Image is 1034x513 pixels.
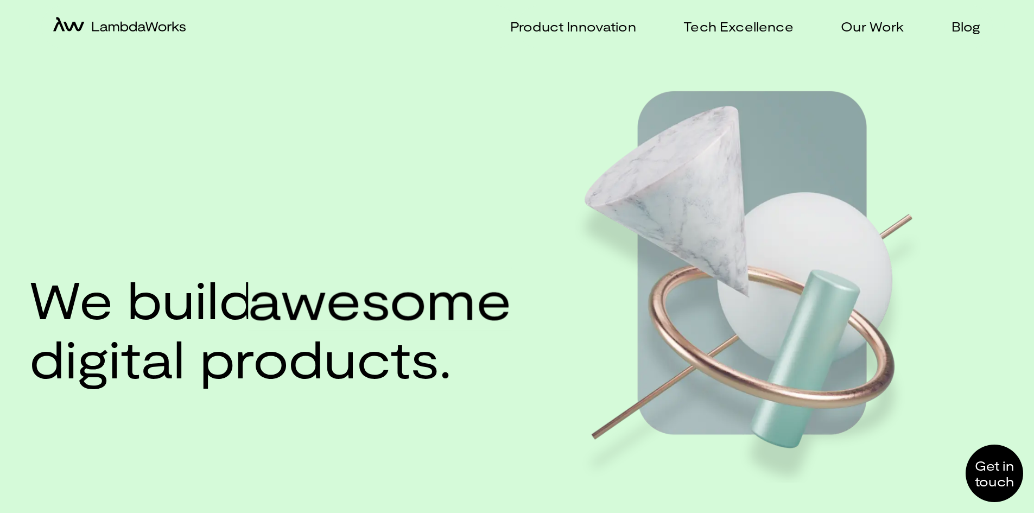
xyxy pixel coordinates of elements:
p: Our Work [841,18,904,34]
a: Tech Excellence [670,18,793,34]
a: home-icon [53,17,186,36]
h1: We build digital products. [29,269,505,387]
a: Our Work [828,18,904,34]
a: Blog [938,18,981,34]
p: Product Innovation [510,18,636,34]
p: Tech Excellence [683,18,793,34]
img: Hero image web [574,71,940,483]
span: awesome [245,261,514,315]
span: elegant [245,308,515,333]
a: Product Innovation [497,18,636,34]
p: Blog [951,18,981,34]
